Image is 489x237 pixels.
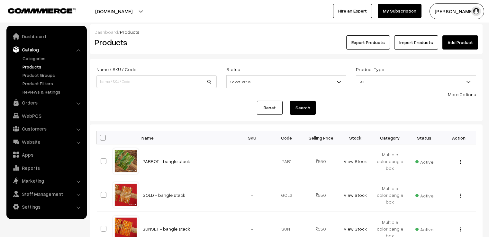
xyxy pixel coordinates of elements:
[96,75,217,88] input: Name / SKU / Code
[373,131,407,144] th: Category
[442,35,478,50] a: Add Product
[21,88,85,95] a: Reviews & Ratings
[235,144,269,178] td: -
[8,123,85,134] a: Customers
[235,178,269,212] td: -
[356,76,476,87] span: All
[8,8,76,13] img: COMMMERCE
[415,157,433,165] span: Active
[95,37,216,47] h2: Products
[73,3,155,19] button: [DOMAIN_NAME]
[8,162,85,174] a: Reports
[344,159,367,164] a: View Stock
[407,131,441,144] th: Status
[21,63,85,70] a: Products
[142,192,185,198] a: GOLD - bangle stack
[471,6,481,16] img: user
[21,55,85,62] a: Categories
[8,97,85,108] a: Orders
[96,66,136,73] label: Name / SKU / Code
[290,101,316,115] button: Search
[8,110,85,122] a: WebPOS
[120,29,140,35] span: Products
[8,136,85,148] a: Website
[304,144,338,178] td: 550
[378,4,421,18] a: My Subscription
[8,188,85,200] a: Staff Management
[460,194,461,198] img: Menu
[304,178,338,212] td: 550
[415,191,433,199] span: Active
[344,192,367,198] a: View Stock
[441,131,476,144] th: Action
[304,131,338,144] th: Selling Price
[21,72,85,78] a: Product Groups
[394,35,438,50] a: Import Products
[21,80,85,87] a: Product Filters
[460,160,461,164] img: Menu
[8,149,85,160] a: Apps
[344,226,367,232] a: View Stock
[338,131,373,144] th: Stock
[235,131,269,144] th: SKU
[356,75,476,88] span: All
[142,226,190,232] a: SUNSET - bangle stack
[269,131,304,144] th: Code
[142,159,190,164] a: PARROT - bangle stack
[373,178,407,212] td: Multiple color bangle box
[227,76,346,87] span: Select Status
[8,31,85,42] a: Dashboard
[8,175,85,187] a: Marketing
[333,4,372,18] a: Hire an Expert
[95,29,118,35] a: Dashboard
[269,144,304,178] td: PAR1
[373,144,407,178] td: Multiple color bangle box
[460,227,461,232] img: Menu
[346,35,390,50] button: Export Products
[139,131,235,144] th: Name
[8,6,64,14] a: COMMMERCE
[415,224,433,233] span: Active
[430,3,484,19] button: [PERSON_NAME] C
[269,178,304,212] td: GOL2
[226,75,347,88] span: Select Status
[226,66,240,73] label: Status
[257,101,283,115] a: Reset
[448,92,476,97] a: More Options
[8,44,85,55] a: Catalog
[356,66,384,73] label: Product Type
[95,29,478,35] div: /
[8,201,85,213] a: Settings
